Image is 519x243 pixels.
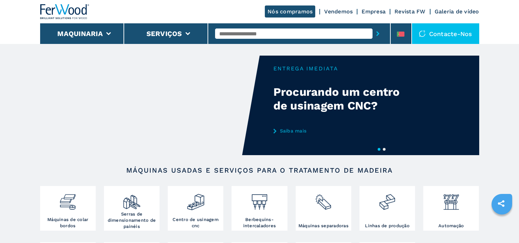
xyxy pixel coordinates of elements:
a: Serras de dimensionamento de painéis [104,186,160,231]
video: Your browser does not support the video tag. [40,56,260,155]
img: bordatrici_1.png [59,188,77,211]
a: sharethis [493,195,510,212]
a: Empresa [362,8,386,15]
h3: Linhas de produção [365,223,410,229]
a: Máquinas de colar bordos [40,186,96,231]
img: linee_di_produzione_2.png [378,188,396,211]
a: Automação [423,186,479,231]
button: 1 [378,148,380,151]
h2: Máquinas usadas e serviços para o tratamento de madeira [62,166,457,174]
button: Maquinaria [57,30,103,38]
h3: Berbequins-intercaladores [233,217,285,229]
h3: Máquinas de colar bordos [42,217,94,229]
a: Máquinas separadoras [296,186,351,231]
div: Contacte-nos [412,23,479,44]
a: Linhas de produção [359,186,415,231]
button: 2 [383,148,386,151]
a: Berbequins-intercaladores [232,186,287,231]
img: foratrici_inseritrici_2.png [250,188,269,211]
button: submit-button [373,26,383,42]
h3: Serras de dimensionamento de painéis [106,211,158,230]
img: squadratrici_2.png [122,188,141,211]
img: centro_di_lavoro_cnc_2.png [187,188,205,211]
a: Saiba mais [273,128,408,134]
a: Centro de usinagem cnc [168,186,223,231]
img: automazione.png [442,188,460,211]
h3: Automação [438,223,464,229]
img: Ferwood [40,4,90,19]
h3: Máquinas separadoras [298,223,349,229]
img: sezionatrici_2.png [314,188,332,211]
h3: Centro de usinagem cnc [169,217,222,229]
a: Vendemos [324,8,353,15]
a: Nós compramos [265,5,315,18]
a: Revista FW [394,8,426,15]
img: Contacte-nos [419,30,426,37]
button: Serviços [146,30,182,38]
a: Galeria de vídeo [435,8,479,15]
